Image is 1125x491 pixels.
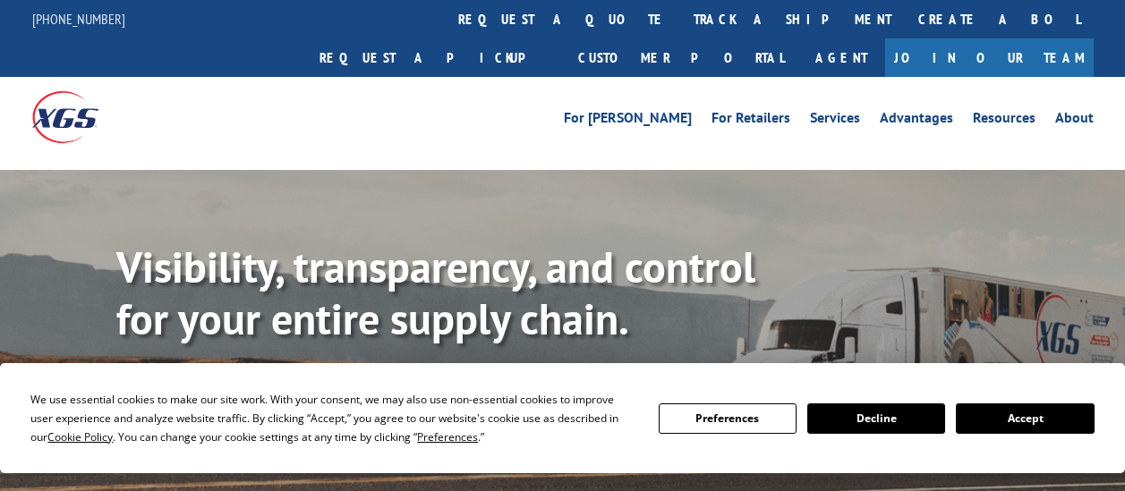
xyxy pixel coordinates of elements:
[30,390,636,446] div: We use essential cookies to make our site work. With your consent, we may also use non-essential ...
[417,429,478,444] span: Preferences
[807,403,945,434] button: Decline
[47,429,113,444] span: Cookie Policy
[1055,111,1094,131] a: About
[973,111,1036,131] a: Resources
[712,111,790,131] a: For Retailers
[797,38,885,77] a: Agent
[956,403,1094,434] button: Accept
[659,403,797,434] button: Preferences
[885,38,1094,77] a: Join Our Team
[880,111,953,131] a: Advantages
[564,111,692,131] a: For [PERSON_NAME]
[565,38,797,77] a: Customer Portal
[810,111,860,131] a: Services
[116,239,755,346] b: Visibility, transparency, and control for your entire supply chain.
[32,10,125,28] a: [PHONE_NUMBER]
[306,38,565,77] a: Request a pickup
